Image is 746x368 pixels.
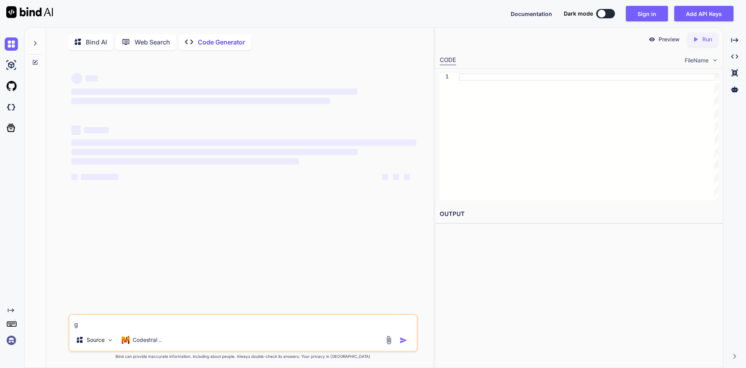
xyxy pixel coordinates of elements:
p: Web Search [135,37,170,47]
p: Bind AI [86,37,107,47]
img: attachment [384,336,393,345]
span: ‌ [71,174,78,180]
img: githubLight [5,80,18,93]
span: ‌ [382,174,388,180]
span: ‌ [71,149,358,155]
div: CODE [440,56,456,65]
p: Code Generator [198,37,245,47]
img: signin [5,334,18,347]
span: Dark mode [564,10,593,18]
span: ‌ [71,158,299,165]
span: ‌ [71,98,330,104]
textarea: g [69,315,417,329]
img: Bind AI [6,6,53,18]
p: Codestral .. [133,336,162,344]
button: Sign in [626,6,668,21]
p: Preview [659,35,680,43]
span: ‌ [71,73,82,84]
button: Documentation [511,10,552,18]
h2: OUTPUT [435,205,723,223]
p: Bind can provide inaccurate information, including about people. Always double-check its answers.... [68,354,418,359]
span: ‌ [71,126,81,135]
img: chat [5,37,18,51]
p: Source [87,336,105,344]
img: darkCloudIdeIcon [5,101,18,114]
button: Add API Keys [674,6,734,21]
img: chevron down [712,57,718,64]
span: ‌ [393,174,399,180]
img: Codestral 25.01 [122,336,130,344]
img: Pick Models [107,337,114,343]
span: ‌ [81,174,118,180]
span: Documentation [511,11,552,17]
img: icon [400,336,407,344]
span: FileName [685,57,709,64]
span: ‌ [85,75,98,81]
img: ai-studio [5,58,18,72]
span: ‌ [84,127,109,133]
span: ‌ [71,140,416,146]
p: Run [702,35,712,43]
img: preview [648,36,655,43]
span: ‌ [404,174,410,180]
span: ‌ [71,88,358,95]
div: 1 [440,73,449,81]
